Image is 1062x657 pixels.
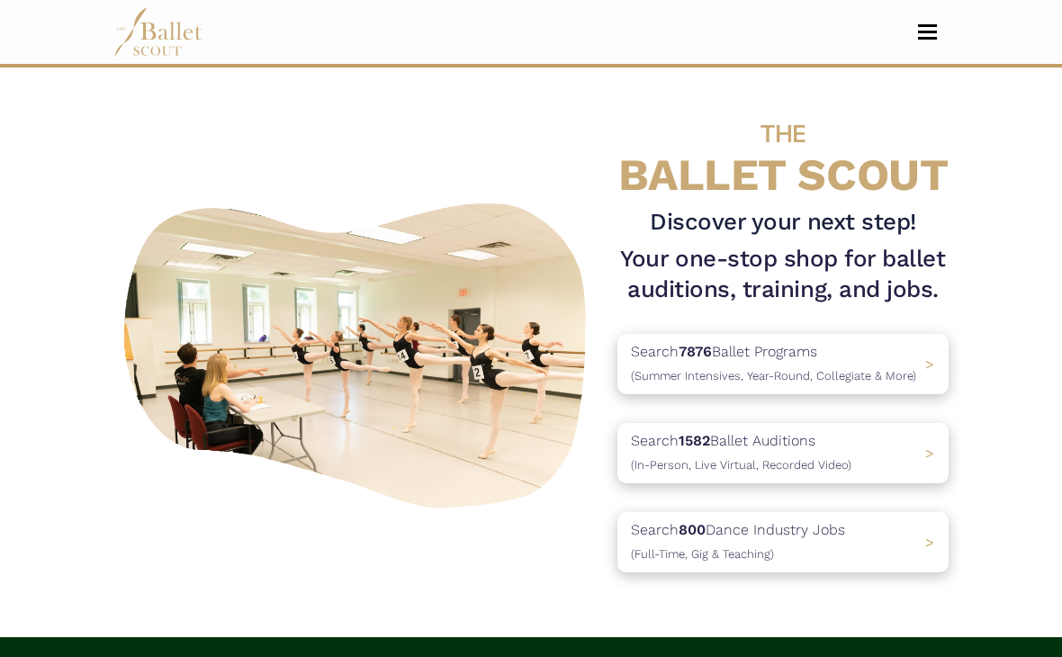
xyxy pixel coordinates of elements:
[113,189,603,516] img: A group of ballerinas talking to each other in a ballet studio
[631,369,916,382] span: (Summer Intensives, Year-Round, Collegiate & More)
[617,103,949,200] h4: BALLET SCOUT
[617,207,949,238] h3: Discover your next step!
[906,23,949,40] button: Toggle navigation
[631,547,774,561] span: (Full-Time, Gig & Teaching)
[617,334,949,394] a: Search7876Ballet Programs(Summer Intensives, Year-Round, Collegiate & More)>
[631,340,916,386] p: Search Ballet Programs
[679,521,706,538] b: 800
[925,355,934,373] span: >
[617,512,949,572] a: Search800Dance Industry Jobs(Full-Time, Gig & Teaching) >
[617,244,949,304] h1: Your one-stop shop for ballet auditions, training, and jobs.
[631,458,851,472] span: (In-Person, Live Virtual, Recorded Video)
[925,445,934,462] span: >
[679,343,712,360] b: 7876
[760,119,805,148] span: THE
[617,423,949,483] a: Search1582Ballet Auditions(In-Person, Live Virtual, Recorded Video) >
[679,432,710,449] b: 1582
[631,429,851,475] p: Search Ballet Auditions
[631,518,845,564] p: Search Dance Industry Jobs
[925,534,934,551] span: >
